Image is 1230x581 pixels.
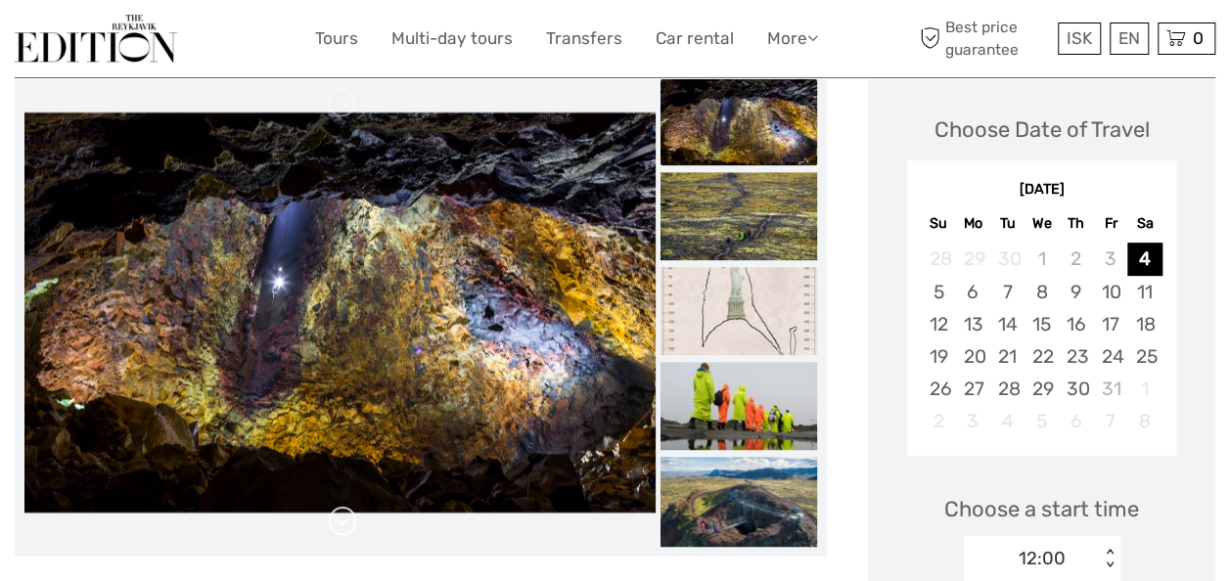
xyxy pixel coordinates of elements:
[1059,373,1093,405] div: Choose Thursday, October 30th, 2025
[1059,243,1093,275] div: Not available Thursday, October 2nd, 2025
[1059,308,1093,340] div: Choose Thursday, October 16th, 2025
[944,494,1139,524] span: Choose a start time
[27,34,221,50] p: We're away right now. Please check back later!
[225,30,249,54] button: Open LiveChat chat widget
[990,373,1025,405] div: Choose Tuesday, October 28th, 2025
[990,340,1025,373] div: Choose Tuesday, October 21st, 2025
[1059,340,1093,373] div: Choose Thursday, October 23rd, 2025
[1059,405,1093,437] div: Not available Thursday, November 6th, 2025
[990,243,1025,275] div: Not available Tuesday, September 30th, 2025
[913,243,1169,437] div: month 2025-10
[1059,210,1093,237] div: Th
[1025,276,1059,308] div: Choose Wednesday, October 8th, 2025
[1127,373,1162,405] div: Not available Saturday, November 1st, 2025
[1019,546,1066,571] div: 12:00
[656,24,734,53] a: Car rental
[1127,340,1162,373] div: Choose Saturday, October 25th, 2025
[990,210,1025,237] div: Tu
[956,243,990,275] div: Not available Monday, September 29th, 2025
[1025,373,1059,405] div: Choose Wednesday, October 29th, 2025
[1127,276,1162,308] div: Choose Saturday, October 11th, 2025
[661,362,817,450] img: 3bd865ff6ee541179b522a110245f5e4_slider_thumbnail.jpeg
[1093,405,1127,437] div: Not available Friday, November 7th, 2025
[915,17,1053,60] span: Best price guarantee
[24,112,656,513] img: 7ac251c5713f4a2dbe5a120df4a8d976_main_slider.jpeg
[921,373,955,405] div: Choose Sunday, October 26th, 2025
[1059,276,1093,308] div: Choose Thursday, October 9th, 2025
[1127,243,1162,275] div: Choose Saturday, October 4th, 2025
[956,340,990,373] div: Choose Monday, October 20th, 2025
[1093,276,1127,308] div: Choose Friday, October 10th, 2025
[1025,405,1059,437] div: Not available Wednesday, November 5th, 2025
[921,405,955,437] div: Not available Sunday, November 2nd, 2025
[921,308,955,340] div: Choose Sunday, October 12th, 2025
[15,15,177,63] img: The Reykjavík Edition
[1093,340,1127,373] div: Choose Friday, October 24th, 2025
[921,340,955,373] div: Choose Sunday, October 19th, 2025
[1067,28,1092,48] span: ISK
[1093,373,1127,405] div: Not available Friday, October 31st, 2025
[956,210,990,237] div: Mo
[1093,210,1127,237] div: Fr
[934,114,1150,145] div: Choose Date of Travel
[1093,308,1127,340] div: Choose Friday, October 17th, 2025
[1101,549,1117,569] div: < >
[1127,405,1162,437] div: Not available Saturday, November 8th, 2025
[661,267,817,355] img: 067993594312409d8ae5e9307ead0c2c_slider_thumbnail.jpeg
[315,24,358,53] a: Tours
[907,180,1176,201] div: [DATE]
[661,172,817,260] img: fb0600affdc143718af37a4963468f6f_slider_thumbnail.jpeg
[1025,340,1059,373] div: Choose Wednesday, October 22nd, 2025
[1190,28,1207,48] span: 0
[391,24,513,53] a: Multi-day tours
[661,77,817,165] img: 7ac251c5713f4a2dbe5a120df4a8d976_slider_thumbnail.jpeg
[661,457,817,561] img: 6219c0b50cc84b2caf4641b282fdf69a.jpeg
[1025,308,1059,340] div: Choose Wednesday, October 15th, 2025
[956,308,990,340] div: Choose Monday, October 13th, 2025
[546,24,622,53] a: Transfers
[921,243,955,275] div: Not available Sunday, September 28th, 2025
[921,276,955,308] div: Choose Sunday, October 5th, 2025
[1127,210,1162,237] div: Sa
[1127,308,1162,340] div: Choose Saturday, October 18th, 2025
[956,405,990,437] div: Not available Monday, November 3rd, 2025
[1110,22,1149,55] div: EN
[990,405,1025,437] div: Not available Tuesday, November 4th, 2025
[990,276,1025,308] div: Choose Tuesday, October 7th, 2025
[1025,243,1059,275] div: Not available Wednesday, October 1st, 2025
[956,373,990,405] div: Choose Monday, October 27th, 2025
[767,24,818,53] a: More
[990,308,1025,340] div: Choose Tuesday, October 14th, 2025
[1093,243,1127,275] div: Not available Friday, October 3rd, 2025
[956,276,990,308] div: Choose Monday, October 6th, 2025
[1025,210,1059,237] div: We
[921,210,955,237] div: Su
